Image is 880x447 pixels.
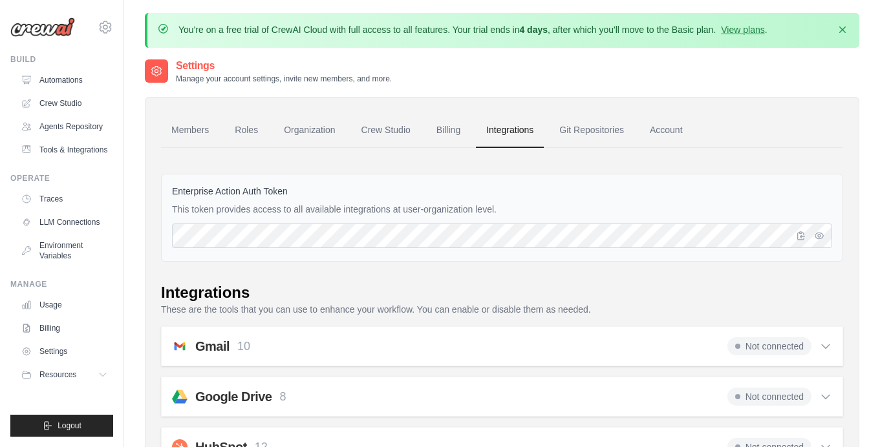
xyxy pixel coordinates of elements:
a: View plans [721,25,764,35]
p: You're on a free trial of CrewAI Cloud with full access to all features. Your trial ends in , aft... [178,23,767,36]
a: Account [639,113,693,148]
span: Logout [58,421,81,431]
p: Manage your account settings, invite new members, and more. [176,74,392,84]
a: Environment Variables [16,235,113,266]
a: Members [161,113,219,148]
button: Resources [16,364,113,385]
div: Build [10,54,113,65]
p: 8 [279,388,286,406]
h2: Gmail [195,337,230,355]
p: 10 [237,338,250,355]
div: Operate [10,173,113,183]
a: LLM Connections [16,212,113,233]
button: Logout [10,415,113,437]
a: Organization [274,113,345,148]
span: Resources [39,369,76,380]
img: svg+xml;base64,PHN2ZyB4bWxucz0iaHR0cDovL3d3dy53My5vcmcvMjAwMC9zdmciIHZpZXdCb3g9IjAgLTMgNDggNDgiPj... [172,389,188,404]
a: Roles [224,113,268,148]
a: Usage [16,295,113,315]
div: Integrations [161,282,250,303]
a: Integrations [476,113,544,148]
a: Traces [16,189,113,209]
a: Crew Studio [16,93,113,114]
label: Enterprise Action Auth Token [172,185,832,198]
p: These are the tools that you can use to enhance your workflow. You can enable or disable them as ... [161,303,843,316]
p: This token provides access to all available integrations at user-organization level. [172,203,832,216]
div: Manage [10,279,113,289]
a: Crew Studio [351,113,421,148]
a: Agents Repository [16,116,113,137]
h2: Google Drive [195,388,272,406]
a: Billing [426,113,471,148]
span: Not connected [727,388,811,406]
h2: Settings [176,58,392,74]
a: Automations [16,70,113,90]
img: Logo [10,17,75,37]
a: Tools & Integrations [16,140,113,160]
a: Git Repositories [549,113,634,148]
strong: 4 days [519,25,548,35]
img: svg+xml;base64,PHN2ZyB4bWxucz0iaHR0cDovL3d3dy53My5vcmcvMjAwMC9zdmciIGFyaWEtbGFiZWw9IkdtYWlsIiB2aW... [172,338,188,354]
span: Not connected [727,337,811,355]
a: Billing [16,318,113,338]
a: Settings [16,341,113,362]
